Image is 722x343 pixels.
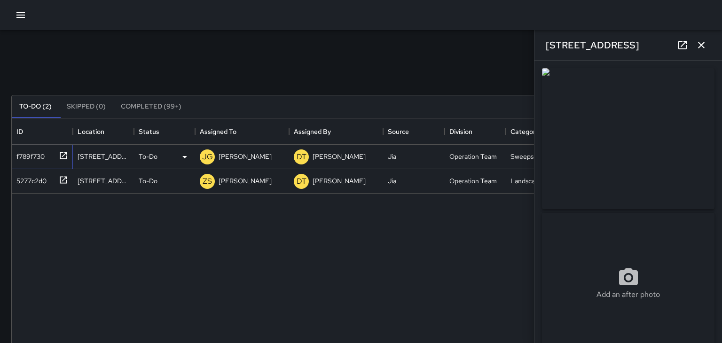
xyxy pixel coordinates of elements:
[449,176,497,186] div: Operation Team
[449,152,497,161] div: Operation Team
[59,95,113,118] button: Skipped (0)
[289,118,383,145] div: Assigned By
[383,118,444,145] div: Source
[203,176,212,187] p: ZS
[388,152,396,161] div: Jia
[449,118,472,145] div: Division
[219,176,272,186] p: [PERSON_NAME]
[200,118,236,145] div: Assigned To
[313,176,366,186] p: [PERSON_NAME]
[510,176,548,186] div: Landscaping
[113,95,189,118] button: Completed (99+)
[297,176,306,187] p: DT
[388,118,409,145] div: Source
[139,152,157,161] p: To-Do
[73,118,134,145] div: Location
[13,148,45,161] div: f789f730
[12,118,73,145] div: ID
[445,118,506,145] div: Division
[78,118,104,145] div: Location
[294,118,331,145] div: Assigned By
[78,176,129,186] div: 56 South Lexington Avenue
[195,118,289,145] div: Assigned To
[16,118,23,145] div: ID
[313,152,366,161] p: [PERSON_NAME]
[78,152,129,161] div: 20 Battery Park Avenue
[139,118,159,145] div: Status
[202,151,213,163] p: JG
[139,176,157,186] p: To-Do
[510,118,539,145] div: Category
[388,176,396,186] div: Jia
[219,152,272,161] p: [PERSON_NAME]
[13,172,47,186] div: 5277c2d0
[510,152,534,161] div: Sweeps
[134,118,195,145] div: Status
[297,151,306,163] p: DT
[12,95,59,118] button: To-Do (2)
